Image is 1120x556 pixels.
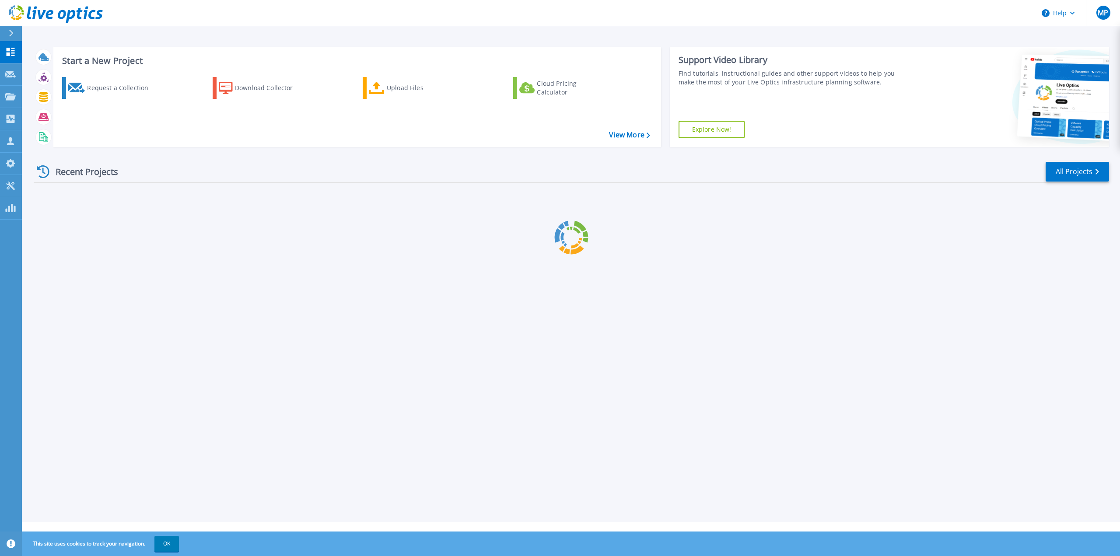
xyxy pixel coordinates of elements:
[62,77,160,99] a: Request a Collection
[24,536,179,552] span: This site uses cookies to track your navigation.
[1098,9,1108,16] span: MP
[62,56,650,66] h3: Start a New Project
[34,161,130,182] div: Recent Projects
[1046,162,1109,182] a: All Projects
[513,77,611,99] a: Cloud Pricing Calculator
[87,79,157,97] div: Request a Collection
[213,77,310,99] a: Download Collector
[235,79,305,97] div: Download Collector
[609,131,650,139] a: View More
[679,69,906,87] div: Find tutorials, instructional guides and other support videos to help you make the most of your L...
[154,536,179,552] button: OK
[679,121,745,138] a: Explore Now!
[537,79,607,97] div: Cloud Pricing Calculator
[387,79,457,97] div: Upload Files
[363,77,460,99] a: Upload Files
[679,54,906,66] div: Support Video Library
